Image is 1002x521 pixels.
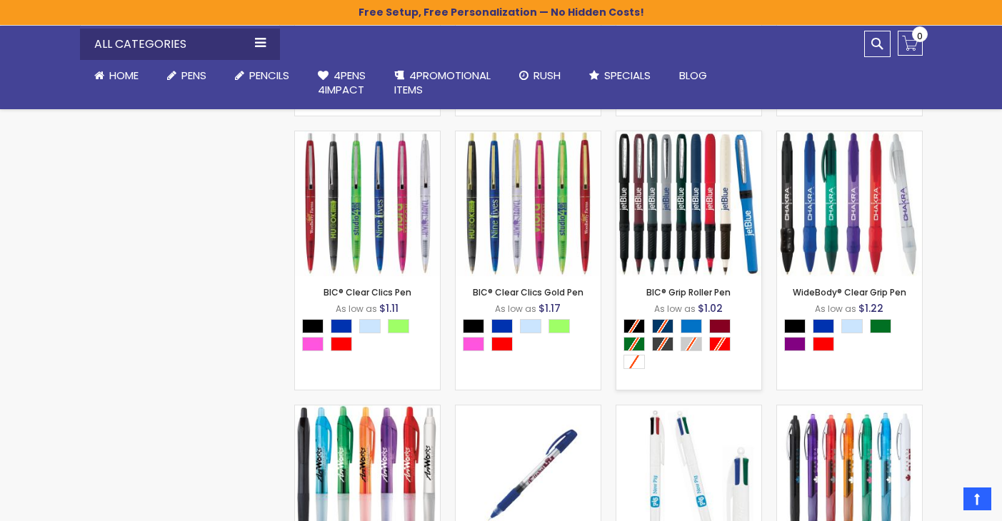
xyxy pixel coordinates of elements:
[80,29,280,60] div: All Categories
[777,405,922,417] a: BIC® Ferocity Clic™ Fine Point Gel Pen
[388,319,409,333] div: Green Light
[813,337,834,351] div: Red
[153,60,221,91] a: Pens
[491,337,513,351] div: Red
[221,60,304,91] a: Pencils
[679,68,707,83] span: Blog
[841,319,863,333] div: Clear
[616,131,761,276] img: BIC® Grip Roller Pen
[793,286,906,298] a: WideBody® Clear Grip Pen
[463,337,484,351] div: Pink
[318,68,366,97] span: 4Pens 4impact
[654,303,696,315] span: As low as
[379,301,399,315] span: $1.11
[495,303,536,315] span: As low as
[813,319,834,333] div: Blue
[616,131,761,143] a: BIC® Grip Roller Pen
[302,337,324,351] div: Pink
[463,319,484,333] div: Black
[898,31,923,56] a: 0
[249,68,289,83] span: Pencils
[665,60,721,91] a: Blog
[80,60,153,91] a: Home
[473,286,583,298] a: BIC® Clear Clics Gold Pen
[777,131,922,143] a: WideBody® Clear Grip Pen
[456,131,601,276] img: BIC® Clear Clics Gold Pen
[784,319,806,333] div: Black
[533,68,561,83] span: Rush
[604,68,651,83] span: Specials
[304,60,380,106] a: 4Pens4impact
[520,319,541,333] div: Clear
[324,286,411,298] a: BIC® Clear Clics Pen
[109,68,139,83] span: Home
[359,319,381,333] div: Clear
[181,68,206,83] span: Pens
[302,319,440,355] div: Select A Color
[456,131,601,143] a: BIC® Clear Clics Gold Pen
[336,303,377,315] span: As low as
[394,68,491,97] span: 4PROMOTIONAL ITEMS
[380,60,505,106] a: 4PROMOTIONALITEMS
[302,319,324,333] div: Black
[295,131,440,276] img: BIC® Clear Clics Pen
[784,319,922,355] div: Select A Color
[295,405,440,417] a: BIC® Intensity Clic Gel Pen
[698,301,723,315] span: $1.02
[538,301,561,315] span: $1.17
[870,319,891,333] div: Green
[505,60,575,91] a: Rush
[548,319,570,333] div: Green Light
[295,131,440,143] a: BIC® Clear Clics Pen
[709,319,731,333] div: Burgundy
[646,286,731,298] a: BIC® Grip Roller Pen
[681,319,702,333] div: Blue Light
[491,319,513,333] div: Blue
[815,303,856,315] span: As low as
[331,319,352,333] div: Blue
[463,319,601,355] div: Select A Color
[858,301,883,315] span: $1.22
[623,319,761,373] div: Select A Color
[331,337,352,351] div: Red
[575,60,665,91] a: Specials
[917,29,923,43] span: 0
[777,131,922,276] img: WideBody® Clear Grip Pen
[616,405,761,417] a: BIC® 4 Color Pen
[784,337,806,351] div: Purple
[456,405,601,417] a: BIC® Z4®+ Pen
[963,487,991,510] a: Top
